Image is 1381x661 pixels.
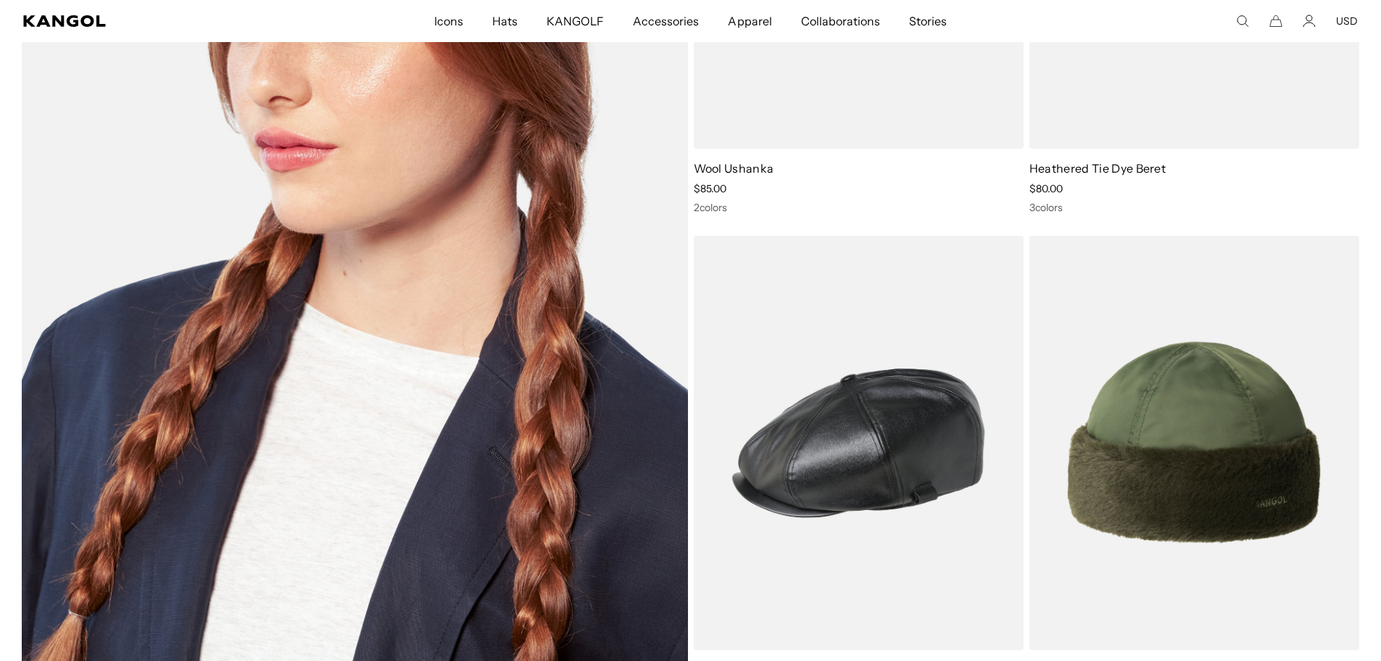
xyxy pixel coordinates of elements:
[1029,161,1166,176] a: Heathered Tie Dye Beret
[1303,15,1316,28] a: Account
[694,161,774,176] a: Wool Ushanka
[1336,15,1358,28] button: USD
[1029,182,1063,195] span: $80.00
[694,201,1024,214] div: 2 colors
[694,236,1024,651] img: Faux Leather Cap
[23,15,287,27] a: Kangol
[1029,201,1359,214] div: 3 colors
[1236,15,1249,28] summary: Search here
[1269,15,1282,28] button: Cart
[1029,236,1359,651] img: Aviator Watch Cap
[694,182,726,195] span: $85.00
